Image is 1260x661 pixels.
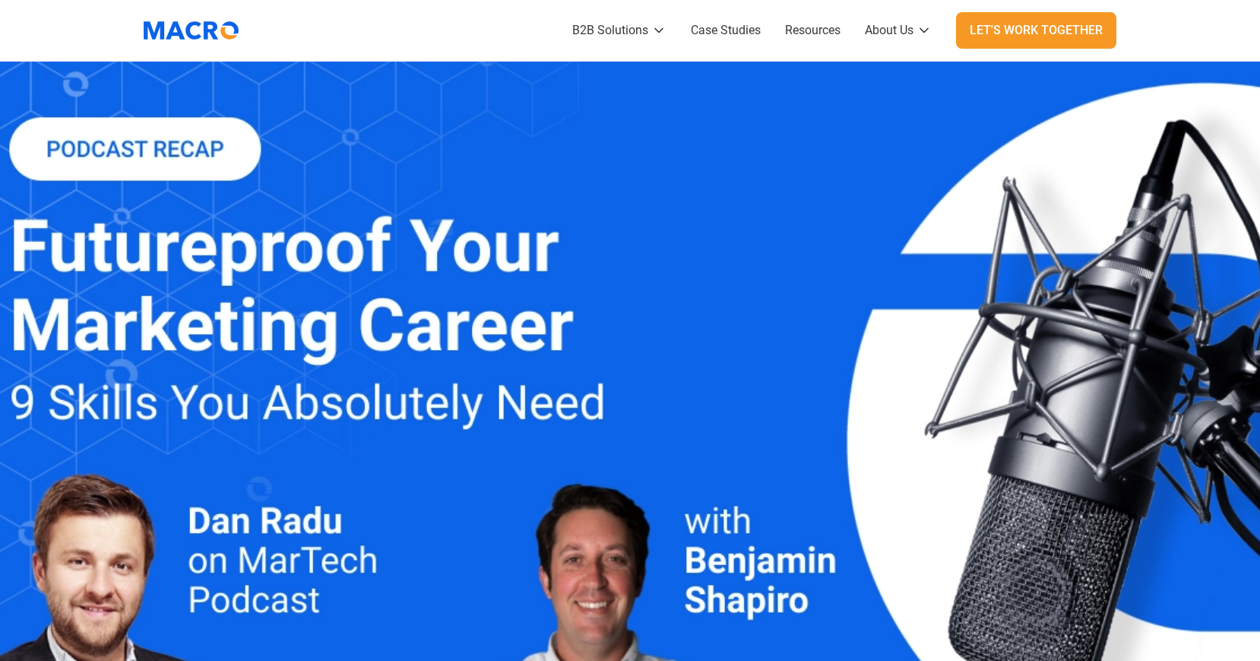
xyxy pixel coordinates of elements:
a: home [144,11,250,49]
img: Macromator Logo [136,11,246,49]
div: Let's Work Together [970,21,1103,40]
div: B2B Solutions [572,21,648,40]
a: Let's Work Together [956,12,1116,49]
div: About Us [865,21,913,40]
